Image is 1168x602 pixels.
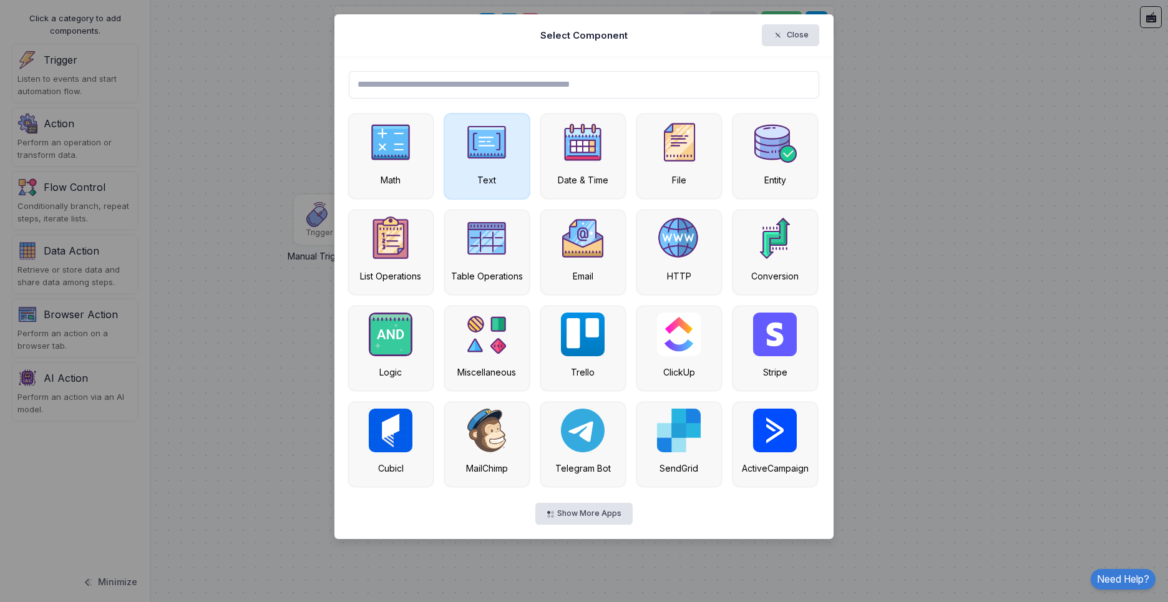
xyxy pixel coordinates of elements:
div: Stripe [739,366,811,379]
h5: Select Component [540,29,628,42]
img: file.png [657,120,701,164]
img: math.png [369,120,412,164]
img: numbered-list.png [369,216,412,260]
div: File [643,173,715,187]
img: category.png [753,216,797,260]
img: and.png [369,313,412,356]
div: ActiveCampaign [739,462,811,475]
div: Date & Time [547,173,619,187]
div: Conversion [739,269,811,283]
img: category.png [753,120,797,164]
button: Close [762,24,820,46]
img: mailchimp.svg [467,409,506,452]
div: Cubicl [355,462,427,475]
img: cubicl.jpg [369,409,412,452]
img: stripe.png [753,313,797,356]
a: Need Help? [1091,569,1156,590]
img: trello.svg [561,313,605,356]
img: date.png [561,120,605,164]
img: category.png [465,313,509,356]
div: Telegram Bot [547,462,619,475]
div: Math [355,173,427,187]
img: http.png [657,216,701,260]
div: Entity [739,173,811,187]
div: Text [451,173,523,187]
div: List Operations [355,269,427,283]
div: ClickUp [643,366,715,379]
div: MailChimp [451,462,523,475]
img: active-campaign.png [753,409,797,452]
img: telegram-bot.svg [561,409,605,452]
div: Logic [355,366,427,379]
img: text-v2.png [465,120,509,164]
img: table.png [465,216,509,260]
img: clickup.png [657,313,701,356]
div: HTTP [643,269,715,283]
div: Miscellaneous [451,366,523,379]
img: email.png [561,216,605,260]
div: Table Operations [451,269,523,283]
div: Trello [547,366,619,379]
button: Show More Apps [535,503,632,525]
img: sendgrid.svg [657,409,701,452]
div: Email [547,269,619,283]
div: SendGrid [643,462,715,475]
